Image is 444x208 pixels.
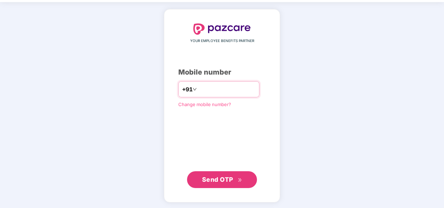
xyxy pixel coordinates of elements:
[187,171,257,188] button: Send OTPdouble-right
[193,23,251,35] img: logo
[182,85,193,94] span: +91
[178,67,266,78] div: Mobile number
[238,178,242,182] span: double-right
[190,38,254,44] span: YOUR EMPLOYEE BENEFITS PARTNER
[178,102,231,107] a: Change mobile number?
[202,176,233,183] span: Send OTP
[193,87,197,91] span: down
